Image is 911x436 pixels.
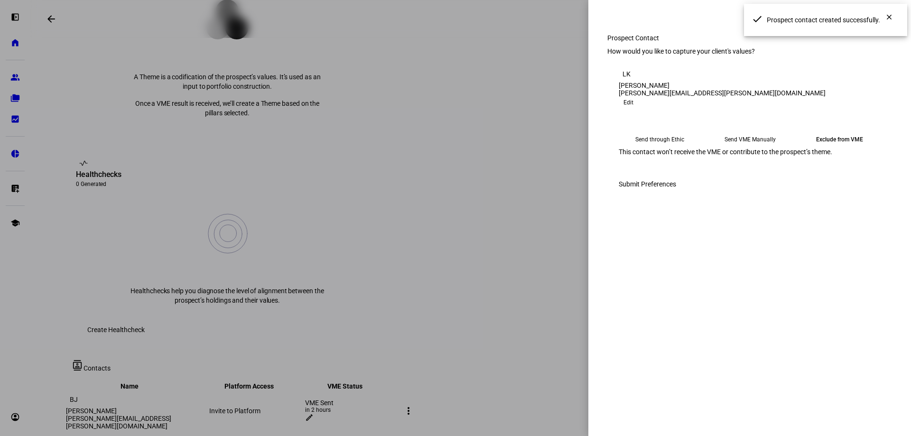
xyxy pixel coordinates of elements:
button: Edit [619,97,638,108]
div: [PERSON_NAME] [619,82,881,89]
div: This contact won’t receive the VME or contribute to the prospect’s theme. [619,148,881,163]
div: LK [619,66,634,82]
span: Edit [623,97,633,108]
mat-icon: done [752,13,763,25]
div: [PERSON_NAME][EMAIL_ADDRESS][PERSON_NAME][DOMAIN_NAME] [619,89,881,97]
div: Prospect Contact [607,34,892,42]
eth-mega-radio-button: Send VME Manually [709,131,791,148]
eth-mega-radio-button: Send through Ethic [619,131,701,148]
span: Submit Preferences [619,175,676,194]
eth-mega-radio-button: Exclude from VME [799,131,881,148]
span: Prospect contact created successfully. [767,16,894,24]
button: Submit Preferences [607,175,688,194]
div: How would you like to capture your client's values? [607,47,892,55]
